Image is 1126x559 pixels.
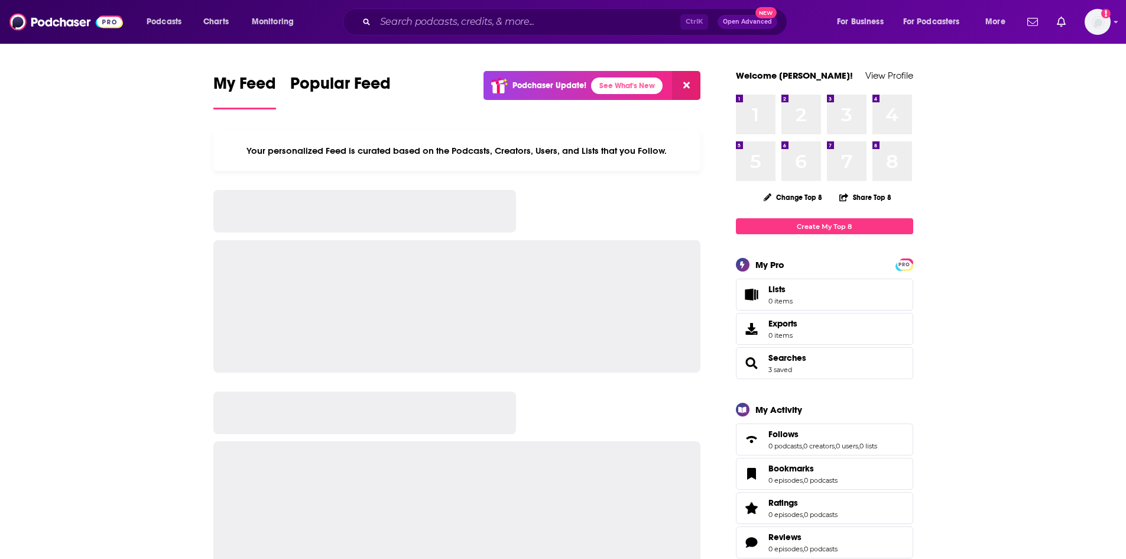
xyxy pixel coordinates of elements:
span: Follows [736,424,913,455]
input: Search podcasts, credits, & more... [375,12,680,31]
span: Exports [740,321,764,337]
span: Reviews [768,532,801,542]
span: Lists [740,286,764,303]
span: Open Advanced [723,19,772,25]
a: Popular Feed [290,73,391,109]
span: , [803,510,804,519]
span: More [985,14,1005,30]
a: 0 users [836,442,858,450]
span: , [803,545,804,553]
span: Ctrl K [680,14,708,30]
a: 0 episodes [768,510,803,519]
div: Search podcasts, credits, & more... [354,8,799,35]
a: 0 creators [803,442,835,450]
a: 0 podcasts [768,442,802,450]
a: Reviews [740,534,764,551]
span: Charts [203,14,229,30]
a: Welcome [PERSON_NAME]! [736,70,853,81]
a: Charts [196,12,236,31]
a: Create My Top 8 [736,218,913,234]
span: Exports [768,318,797,329]
div: Your personalized Feed is curated based on the Podcasts, Creators, Users, and Lists that you Follow. [213,131,701,171]
a: 0 podcasts [804,510,838,519]
button: open menu [895,12,977,31]
span: PRO [897,260,911,269]
a: Follows [768,429,877,440]
span: Bookmarks [736,458,913,490]
span: For Podcasters [903,14,960,30]
a: Exports [736,313,913,345]
span: Monitoring [252,14,294,30]
a: Follows [740,431,764,448]
div: My Activity [755,404,802,415]
div: My Pro [755,259,784,270]
span: For Business [837,14,884,30]
button: Open AdvancedNew [718,15,777,29]
span: New [755,7,777,18]
span: Lists [768,284,786,295]
span: Podcasts [147,14,181,30]
a: Ratings [768,497,838,508]
button: open menu [829,12,898,31]
svg: Add a profile image [1101,9,1111,18]
span: Ratings [768,497,798,508]
a: Bookmarks [740,466,764,482]
button: open menu [138,12,197,31]
span: , [858,442,859,450]
span: 0 items [768,297,793,305]
p: Podchaser Update! [512,80,586,91]
span: Logged in as WesBurdett [1085,9,1111,35]
span: , [803,476,804,484]
a: Searches [768,353,806,363]
a: 0 episodes [768,476,803,484]
a: Bookmarks [768,463,838,474]
button: open menu [244,12,309,31]
span: Bookmarks [768,463,814,474]
button: Show profile menu [1085,9,1111,35]
a: Lists [736,279,913,311]
button: Change Top 8 [757,190,830,205]
a: Ratings [740,500,764,516]
span: My Feed [213,73,276,101]
span: Lists [768,284,793,295]
span: Popular Feed [290,73,391,101]
button: open menu [977,12,1020,31]
a: Searches [740,355,764,371]
a: Show notifications dropdown [1023,12,1043,32]
a: View Profile [865,70,913,81]
span: Ratings [736,492,913,524]
a: See What's New [591,77,663,94]
span: 0 items [768,331,797,340]
img: Podchaser - Follow, Share and Rate Podcasts [9,11,123,33]
a: 0 lists [859,442,877,450]
a: 0 podcasts [804,476,838,484]
span: Follows [768,429,799,440]
a: 0 podcasts [804,545,838,553]
span: Reviews [736,526,913,558]
span: Searches [736,347,913,379]
a: 3 saved [768,366,792,374]
img: User Profile [1085,9,1111,35]
a: Show notifications dropdown [1052,12,1070,32]
a: 0 episodes [768,545,803,553]
span: , [835,442,836,450]
a: My Feed [213,73,276,109]
a: PRO [897,260,911,269]
button: Share Top 8 [839,186,892,209]
span: , [802,442,803,450]
a: Reviews [768,532,838,542]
